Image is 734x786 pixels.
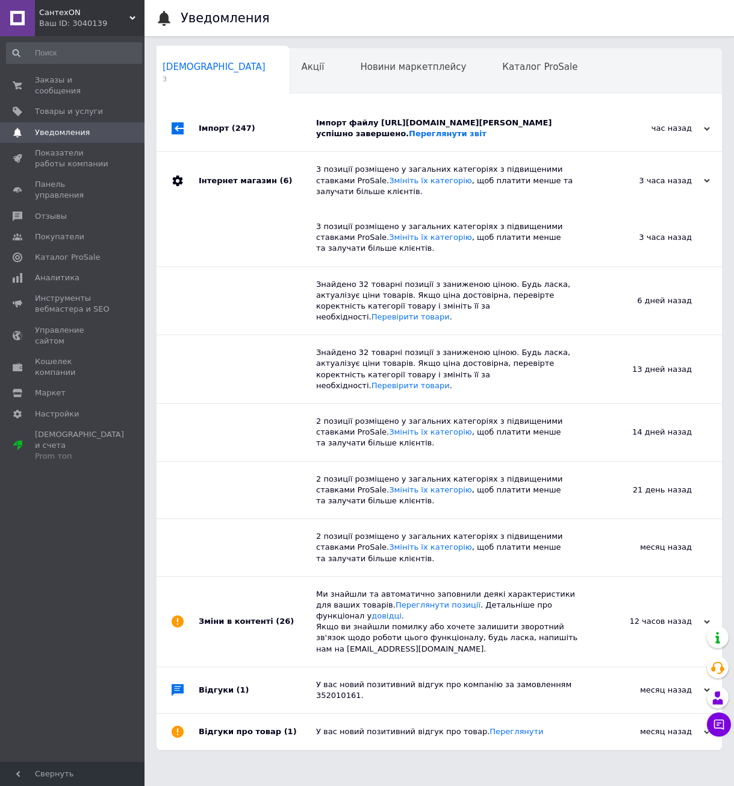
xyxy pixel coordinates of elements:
[35,106,103,117] span: Товары и услуги
[571,519,722,576] div: месяц назад
[302,61,325,72] span: Акції
[316,279,571,323] div: Знайдено 32 товарні позиції з заниженою ціною. Будь ласка, актуалізує ціни товарів. Якщо ціна дос...
[316,416,571,449] div: 2 позиції розміщено у загальних категоріях з підвищеними ставками ProSale. , щоб платити менше та...
[39,7,129,18] span: СантехON
[389,233,472,242] a: Змініть їх категорію
[502,61,577,72] span: Каталог ProSale
[35,252,100,263] span: Каталог ProSale
[490,727,543,736] a: Переглянути
[35,179,111,201] span: Панель управления
[589,726,710,737] div: месяц назад
[589,175,710,186] div: 3 часа назад
[360,61,466,72] span: Новини маркетплейсу
[279,176,292,185] span: (6)
[389,176,472,185] a: Змініть їх категорію
[199,105,316,151] div: Імпорт
[35,272,79,283] span: Аналитика
[6,42,142,64] input: Поиск
[571,209,722,266] div: 3 часа назад
[181,11,270,25] h1: Уведомления
[372,312,450,321] a: Перевірити товари
[571,267,722,335] div: 6 дней назад
[389,485,472,494] a: Змініть їх категорію
[316,726,589,737] div: У вас новий позитивний відгук про товар.
[316,347,571,391] div: Знайдено 32 товарні позиції з заниженою ціною. Будь ласка, актуалізує ціни товарів. Якщо ціна дос...
[199,152,316,209] div: Інтернет магазин
[199,667,316,713] div: Відгуки
[199,714,316,750] div: Відгуки про товар
[316,589,589,655] div: Ми знайшли та автоматично заповнили деякі характеристики для ваших товарів. . Детальніше про функ...
[284,727,297,736] span: (1)
[707,712,731,737] button: Чат с покупателем
[571,404,722,461] div: 14 дней назад
[163,61,266,72] span: [DEMOGRAPHIC_DATA]
[316,118,589,139] div: Імпорт файлу [URL][DOMAIN_NAME][PERSON_NAME] успішно завершено.
[316,221,571,254] div: 3 позиції розміщено у загальних категоріях з підвищеними ставками ProSale. , щоб платити менше та...
[35,127,90,138] span: Уведомления
[39,18,145,29] div: Ваш ID: 3040139
[571,462,722,519] div: 21 день назад
[35,429,124,462] span: [DEMOGRAPHIC_DATA] и счета
[316,474,571,507] div: 2 позиції розміщено у загальних категоріях з підвищеними ставками ProSale. , щоб платити менше та...
[389,427,472,436] a: Змініть їх категорію
[35,231,84,242] span: Покупатели
[276,617,294,626] span: (26)
[589,123,710,134] div: час назад
[316,531,571,564] div: 2 позиції розміщено у загальних категоріях з підвищеними ставками ProSale. , щоб платити менше та...
[232,124,255,133] span: (247)
[35,356,111,378] span: Кошелек компании
[35,293,111,315] span: Инструменты вебмастера и SEO
[35,451,124,462] div: Prom топ
[237,685,249,694] span: (1)
[389,542,472,552] a: Змініть їх категорію
[35,388,66,398] span: Маркет
[35,148,111,169] span: Показатели работы компании
[35,211,67,222] span: Отзывы
[372,611,402,620] a: довідці
[409,129,487,138] a: Переглянути звіт
[571,335,722,403] div: 13 дней назад
[396,600,481,609] a: Переглянути позиції
[589,616,710,627] div: 12 часов назад
[316,164,589,197] div: 3 позиції розміщено у загальних категоріях з підвищеними ставками ProSale. , щоб платити менше та...
[35,409,79,420] span: Настройки
[372,381,450,390] a: Перевірити товари
[35,325,111,347] span: Управление сайтом
[199,577,316,667] div: Зміни в контенті
[35,75,111,96] span: Заказы и сообщения
[589,685,710,696] div: месяц назад
[163,75,266,84] span: 3
[316,679,589,701] div: У вас новий позитивний відгук про компанію за замовленням 352010161.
